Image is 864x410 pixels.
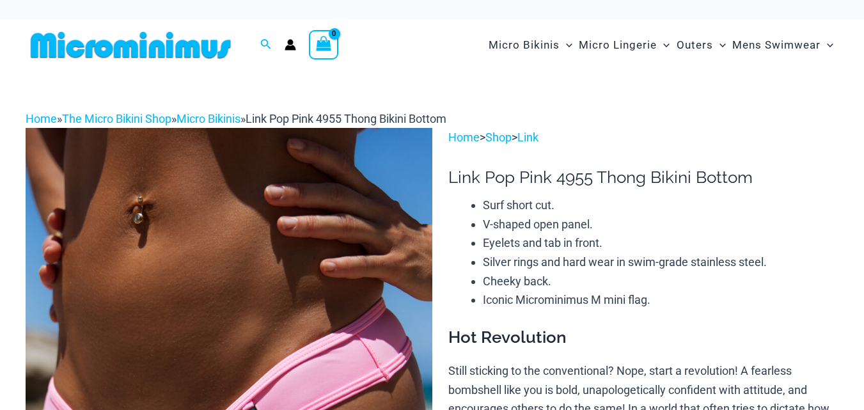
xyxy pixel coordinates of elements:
a: Home [448,130,480,144]
h1: Link Pop Pink 4955 Thong Bikini Bottom [448,168,838,187]
a: OutersMenu ToggleMenu Toggle [673,26,729,65]
a: Home [26,112,57,125]
li: Silver rings and hard wear in swim-grade stainless steel. [483,253,838,272]
a: The Micro Bikini Shop [62,112,171,125]
img: MM SHOP LOGO FLAT [26,31,236,59]
h3: Hot Revolution [448,327,838,349]
li: Surf short cut. [483,196,838,215]
a: Search icon link [260,37,272,53]
a: Micro BikinisMenu ToggleMenu Toggle [485,26,576,65]
span: Menu Toggle [560,29,572,61]
span: Menu Toggle [713,29,726,61]
li: V-shaped open panel. [483,215,838,234]
a: View Shopping Cart, empty [309,30,338,59]
li: Iconic Microminimus M mini flag. [483,290,838,310]
span: Micro Bikinis [489,29,560,61]
span: » » » [26,112,446,125]
a: Micro Bikinis [177,112,240,125]
a: Account icon link [285,39,296,51]
a: Mens SwimwearMenu ToggleMenu Toggle [729,26,837,65]
a: Shop [485,130,512,144]
li: Cheeky back. [483,272,838,291]
a: Link [517,130,538,144]
span: Menu Toggle [657,29,670,61]
span: Micro Lingerie [579,29,657,61]
span: Menu Toggle [821,29,833,61]
li: Eyelets and tab in front. [483,233,838,253]
p: > > [448,128,838,147]
span: Link Pop Pink 4955 Thong Bikini Bottom [246,112,446,125]
a: Micro LingerieMenu ToggleMenu Toggle [576,26,673,65]
span: Outers [677,29,713,61]
span: Mens Swimwear [732,29,821,61]
nav: Site Navigation [483,24,838,67]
